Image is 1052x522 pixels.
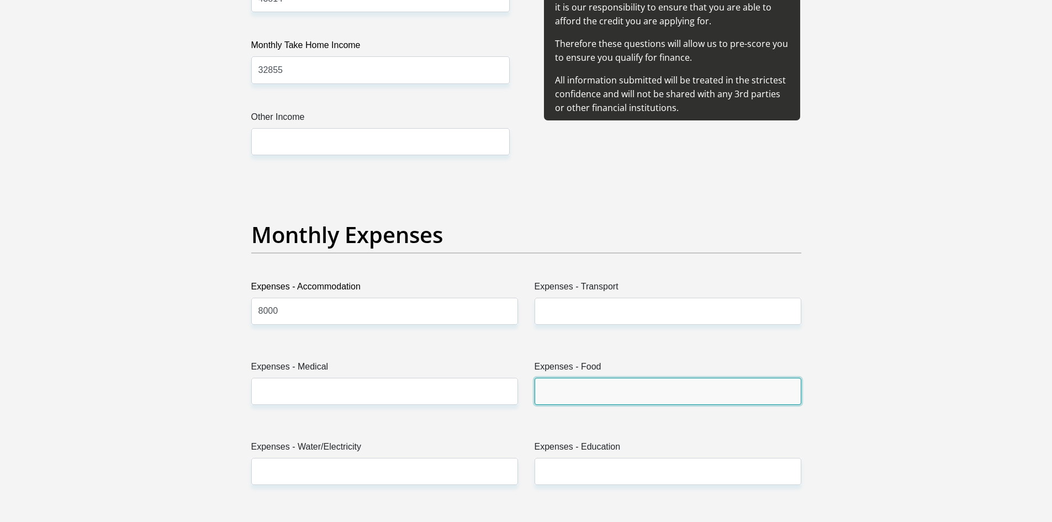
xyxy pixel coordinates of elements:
label: Expenses - Education [535,440,801,458]
input: Expenses - Food [535,378,801,405]
label: Expenses - Water/Electricity [251,440,518,458]
label: Expenses - Medical [251,360,518,378]
input: Expenses - Education [535,458,801,485]
input: Expenses - Water/Electricity [251,458,518,485]
label: Expenses - Food [535,360,801,378]
input: Expenses - Medical [251,378,518,405]
input: Expenses - Accommodation [251,298,518,325]
h2: Monthly Expenses [251,222,801,248]
input: Expenses - Transport [535,298,801,325]
label: Expenses - Accommodation [251,280,518,298]
input: Monthly Take Home Income [251,56,510,83]
label: Monthly Take Home Income [251,39,510,56]
input: Other Income [251,128,510,155]
label: Other Income [251,110,510,128]
label: Expenses - Transport [535,280,801,298]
